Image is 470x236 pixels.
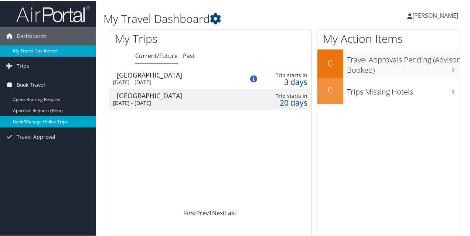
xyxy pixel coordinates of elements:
a: [PERSON_NAME] [407,4,466,26]
div: 3 days [265,78,307,85]
a: Prev [196,208,209,216]
h3: Trips Missing Hotels [347,82,460,96]
a: 1 [209,208,212,216]
div: [GEOGRAPHIC_DATA] [117,71,237,78]
h2: 0 [317,83,343,96]
div: 20 days [265,99,307,105]
span: Dashboards [17,26,47,45]
span: Travel Approval [17,127,55,146]
h1: My Trips [115,30,221,46]
div: Trip starts in [265,92,307,99]
a: Past [183,51,195,59]
h1: My Travel Dashboard [103,10,345,26]
img: airportal-logo.png [16,5,90,22]
img: alert-flat-solid-info.png [250,75,257,82]
a: Last [225,208,236,216]
a: Next [212,208,225,216]
a: First [184,208,196,216]
div: Trip starts in [265,71,307,78]
div: [GEOGRAPHIC_DATA] [117,92,237,98]
span: [PERSON_NAME] [412,11,458,19]
a: Current/Future [135,51,178,59]
h2: 0 [317,56,343,69]
div: [DATE] - [DATE] [113,99,234,106]
span: Trips [17,56,29,75]
h3: Travel Approvals Pending (Advisor Booked) [347,50,460,75]
a: 0Trips Missing Hotels [317,78,460,103]
a: 0Travel Approvals Pending (Advisor Booked) [317,49,460,77]
h1: My Action Items [317,30,460,46]
span: Book Travel [17,75,45,93]
div: [DATE] - [DATE] [113,78,234,85]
